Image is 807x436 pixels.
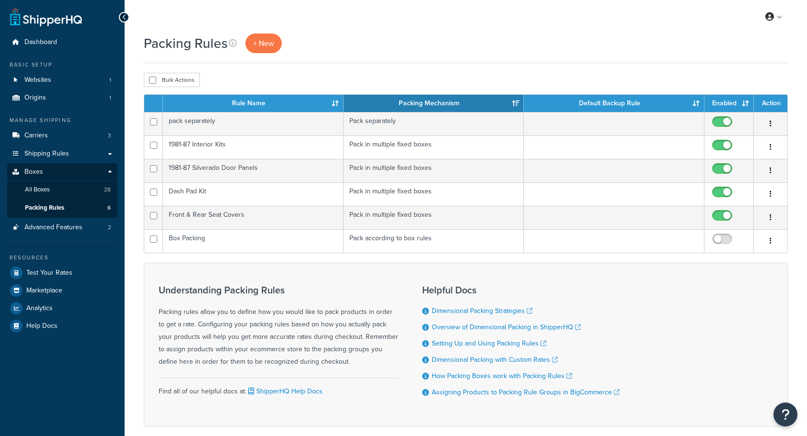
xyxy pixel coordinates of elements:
[432,322,581,332] a: Overview of Dimensional Packing in ShipperHQ
[7,219,117,236] a: Advanced Features 2
[163,182,344,206] td: Dash Pad Kit
[24,150,69,158] span: Shipping Rules
[344,135,524,159] td: Pack in multiple fixed boxes
[24,76,51,84] span: Websites
[26,322,58,330] span: Help Docs
[7,219,117,236] li: Advanced Features
[144,73,200,87] button: Bulk Actions
[24,38,57,46] span: Dashboard
[7,282,117,299] a: Marketplace
[107,204,111,212] span: 6
[7,317,117,335] a: Help Docs
[7,145,117,163] a: Shipping Rules
[25,186,50,194] span: All Boxes
[7,199,117,217] li: Packing Rules
[773,402,797,426] button: Open Resource Center
[163,135,344,159] td: 1981-87 Interior Kits
[26,287,62,295] span: Marketplace
[7,89,117,107] a: Origins 1
[432,371,572,381] a: How Packing Boxes work with Packing Rules
[163,229,344,253] td: Box Packing
[7,199,117,217] a: Packing Rules 6
[7,127,117,145] li: Carriers
[524,95,704,112] th: Default Backup Rule: activate to sort column ascending
[7,300,117,317] a: Analytics
[159,285,398,368] div: Packing rules allow you to define how you would like to pack products in order to get a rate. Con...
[7,71,117,89] a: Websites 1
[344,229,524,253] td: Pack according to box rules
[432,355,558,365] a: Dimensional Packing with Custom Rates
[7,254,117,262] div: Resources
[7,163,117,181] a: Boxes
[7,61,117,69] div: Basic Setup
[7,163,117,218] li: Boxes
[422,285,620,295] h3: Helpful Docs
[26,269,72,277] span: Test Your Rates
[245,34,282,53] a: + New
[25,204,64,212] span: Packing Rules
[344,159,524,182] td: Pack in multiple fixed boxes
[108,132,111,140] span: 3
[7,116,117,124] div: Manage Shipping
[432,306,532,316] a: Dimensional Packing Strategies
[159,285,398,295] h3: Understanding Packing Rules
[344,112,524,135] td: Pack separately
[163,112,344,135] td: pack separately
[24,94,46,102] span: Origins
[7,181,117,199] a: All Boxes 28
[104,186,111,194] span: 28
[704,95,754,112] th: Enabled: activate to sort column ascending
[432,387,620,397] a: Assigning Products to Packing Rule Groups in BigCommerce
[26,304,53,313] span: Analytics
[24,168,43,176] span: Boxes
[159,378,398,398] div: Find all of our helpful docs at:
[432,338,546,348] a: Setting Up and Using Packing Rules
[10,7,82,26] a: ShipperHQ Home
[344,95,524,112] th: Packing Mechanism: activate to sort column ascending
[7,34,117,51] a: Dashboard
[163,206,344,229] td: Front & Rear Seat Covers
[344,206,524,229] td: Pack in multiple fixed boxes
[7,71,117,89] li: Websites
[7,127,117,145] a: Carriers 3
[163,95,344,112] th: Rule Name: activate to sort column ascending
[109,94,111,102] span: 1
[754,95,787,112] th: Action
[253,38,274,49] span: + New
[7,264,117,281] a: Test Your Rates
[344,182,524,206] td: Pack in multiple fixed boxes
[109,76,111,84] span: 1
[24,224,82,232] span: Advanced Features
[144,34,228,53] h1: Packing Rules
[7,89,117,107] li: Origins
[7,181,117,199] li: All Boxes
[108,224,111,232] span: 2
[246,386,323,396] a: ShipperHQ Help Docs
[163,159,344,182] td: 1981-87 Silverado Door Panels
[24,132,48,140] span: Carriers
